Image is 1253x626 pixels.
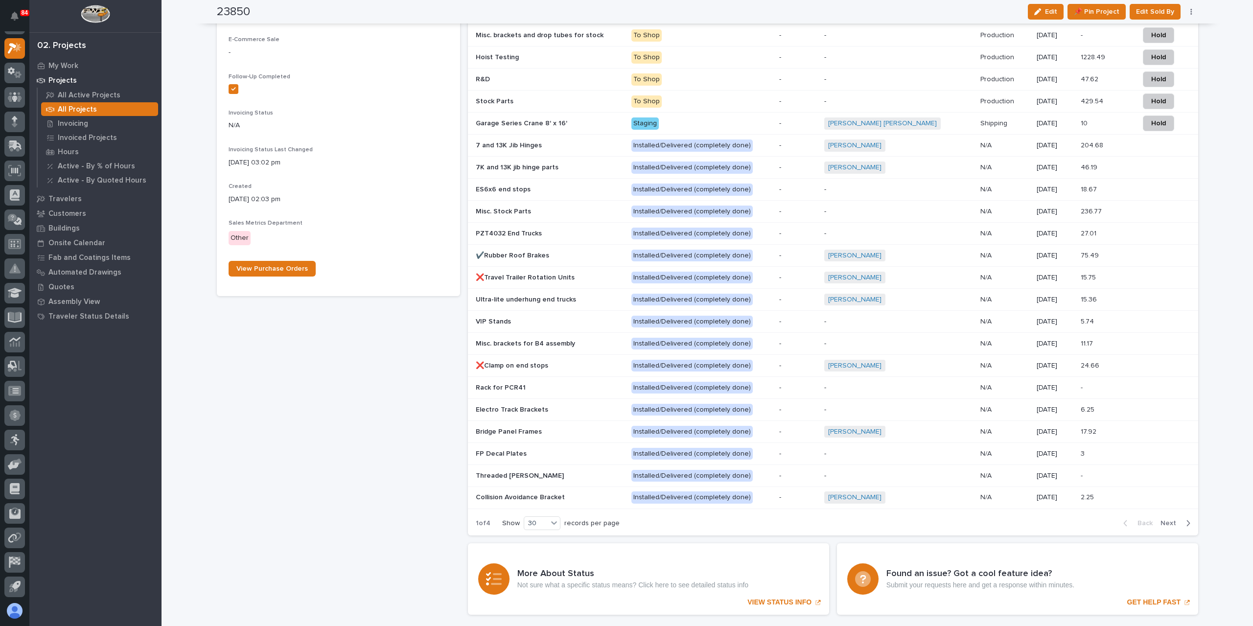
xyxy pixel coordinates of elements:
h3: More About Status [517,569,748,580]
a: Active - By % of Hours [38,159,162,173]
a: Automated Drawings [29,265,162,279]
p: Hoist Testing [476,51,521,62]
p: Hours [58,148,79,157]
button: users-avatar [4,601,25,621]
tr: Garage Series Crane 8' x 16'Garage Series Crane 8' x 16' Staging-[PERSON_NAME] [PERSON_NAME] Ship... [468,113,1198,135]
span: Created [229,184,252,189]
p: [DATE] [1037,31,1073,40]
button: Notifications [4,6,25,26]
div: Installed/Delivered (completely done) [631,294,753,306]
tr: ✔️Rubber Roof Brakes✔️Rubber Roof Brakes Installed/Delivered (completely done)-[PERSON_NAME] N/AN... [468,245,1198,267]
p: Automated Drawings [48,268,121,277]
p: - [824,230,973,238]
tr: Bridge Panel FramesBridge Panel Frames Installed/Delivered (completely done)-[PERSON_NAME] N/AN/A... [468,420,1198,442]
span: Follow-Up Completed [229,74,290,80]
p: 84 [22,9,28,16]
a: View Purchase Orders [229,261,316,277]
p: - [779,53,817,62]
p: - [779,185,817,194]
p: 24.66 [1081,360,1101,370]
a: [PERSON_NAME] [828,141,882,150]
p: [DATE] [1037,163,1073,172]
button: Hold [1143,71,1174,87]
p: Rack for PCR41 [476,382,528,392]
p: Not sure what a specific status means? Click here to see detailed status info [517,581,748,589]
p: [DATE] [1037,274,1073,282]
a: [PERSON_NAME] [828,428,882,436]
span: View Purchase Orders [236,265,308,272]
a: Assembly View [29,294,162,309]
div: Installed/Delivered (completely done) [631,162,753,174]
p: - [824,318,973,326]
button: Hold [1143,93,1174,109]
p: 15.75 [1081,272,1098,282]
p: [DATE] [1037,97,1073,106]
p: PZT4032 End Trucks [476,228,544,238]
p: Projects [48,76,77,85]
div: Staging [631,117,659,130]
p: 6.25 [1081,404,1096,414]
p: All Active Projects [58,91,120,100]
p: Production [980,29,1016,40]
p: ❌Travel Trailer Rotation Units [476,272,577,282]
p: [DATE] 02:03 pm [229,194,448,205]
h3: Found an issue? Got a cool feature idea? [886,569,1074,580]
tr: Misc. brackets and drop tubes for stockMisc. brackets and drop tubes for stock To Shop--Productio... [468,24,1198,46]
p: - [1081,382,1085,392]
p: [DATE] [1037,362,1073,370]
span: Hold [1151,51,1166,63]
p: N/A [980,338,994,348]
a: Customers [29,206,162,221]
p: - [824,53,973,62]
p: Submit your requests here and get a response within minutes. [886,581,1074,589]
p: Collision Avoidance Bracket [476,491,567,502]
p: - [824,208,973,216]
a: Invoicing [38,116,162,130]
p: - [824,472,973,480]
p: N/A [980,139,994,150]
p: N/A [980,228,994,238]
p: Bridge Panel Frames [476,426,544,436]
p: - [779,493,817,502]
p: ❌Clamp on end stops [476,360,550,370]
tr: 7 and 13K Jib Hinges7 and 13K Jib Hinges Installed/Delivered (completely done)-[PERSON_NAME] N/AN... [468,135,1198,157]
p: - [824,97,973,106]
p: 10 [1081,117,1090,128]
p: 46.19 [1081,162,1099,172]
p: Fab and Coatings Items [48,254,131,262]
button: Next [1157,519,1198,528]
div: To Shop [631,29,662,42]
p: - [1081,470,1085,480]
p: [DATE] [1037,53,1073,62]
p: Traveler Status Details [48,312,129,321]
p: All Projects [58,105,97,114]
a: My Work [29,58,162,73]
p: - [779,428,817,436]
p: N/A [980,316,994,326]
div: 02. Projects [37,41,86,51]
p: [DATE] [1037,428,1073,436]
p: Production [980,95,1016,106]
p: Active - By Quoted Hours [58,176,146,185]
a: [PERSON_NAME] [828,274,882,282]
a: GET HELP FAST [837,543,1198,615]
p: - [779,252,817,260]
button: Edit Sold By [1130,4,1181,20]
tr: Collision Avoidance BracketCollision Avoidance Bracket Installed/Delivered (completely done)-[PER... [468,487,1198,509]
a: [PERSON_NAME] [828,163,882,172]
p: - [779,384,817,392]
p: 7K and 13K jib hinge parts [476,162,560,172]
a: Quotes [29,279,162,294]
p: - [779,163,817,172]
p: 1228.49 [1081,51,1107,62]
p: N/A [980,294,994,304]
div: Installed/Delivered (completely done) [631,470,753,482]
tr: Electro Track BracketsElectro Track Brackets Installed/Delivered (completely done)--N/AN/A [DATE]... [468,398,1198,420]
a: Buildings [29,221,162,235]
a: [PERSON_NAME] [828,296,882,304]
p: - [779,230,817,238]
tr: Threaded [PERSON_NAME]Threaded [PERSON_NAME] Installed/Delivered (completely done)--N/AN/A [DATE]-- [468,464,1198,487]
div: Installed/Delivered (completely done) [631,491,753,504]
a: All Active Projects [38,88,162,102]
a: Active - By Quoted Hours [38,173,162,187]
